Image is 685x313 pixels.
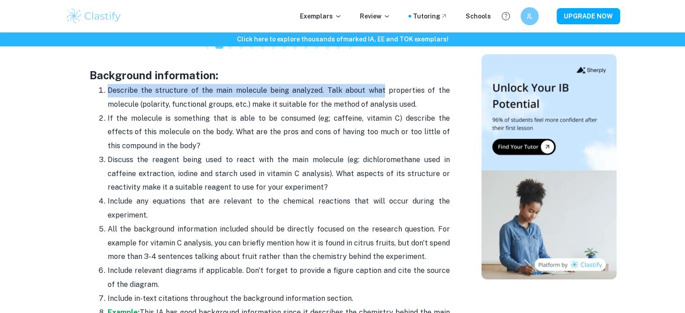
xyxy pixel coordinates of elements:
h6: Click here to explore thousands of marked IA, EE and TOK exemplars ! [2,34,683,44]
a: Tutoring [413,11,448,21]
button: JL [521,7,539,25]
h3: Background information: [90,67,450,83]
button: UPGRADE NOW [557,8,620,24]
p: If the molecule is something that is able to be consumed (eg; caffeine, vitamin C) describe the e... [108,112,450,153]
span: Discuss the reagent being used to react with the main molecule (eg: dichloromethane used in caffe... [108,155,450,191]
p: Include in-text citations throughout the background information section. [108,292,450,305]
span: ody? [184,141,200,150]
p: Exemplars [300,11,342,21]
p: All the background information included should be directly focused on the research question. For ... [108,222,450,263]
p: Include relevant diagrams if applicable. Don't forget to provide a figure caption and cite the so... [108,264,450,291]
img: Clastify logo [65,7,122,25]
p: Review [360,11,390,21]
span: Include any equations that are relevant to the chemical reactions that will occur during the expe... [108,197,450,219]
a: Schools [466,11,491,21]
img: Thumbnail [481,54,617,279]
h6: JL [524,11,535,21]
button: Help and Feedback [498,9,513,24]
p: Describe the structure of the main molecule being analyzed. Talk about what properties of the mol... [108,84,450,111]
